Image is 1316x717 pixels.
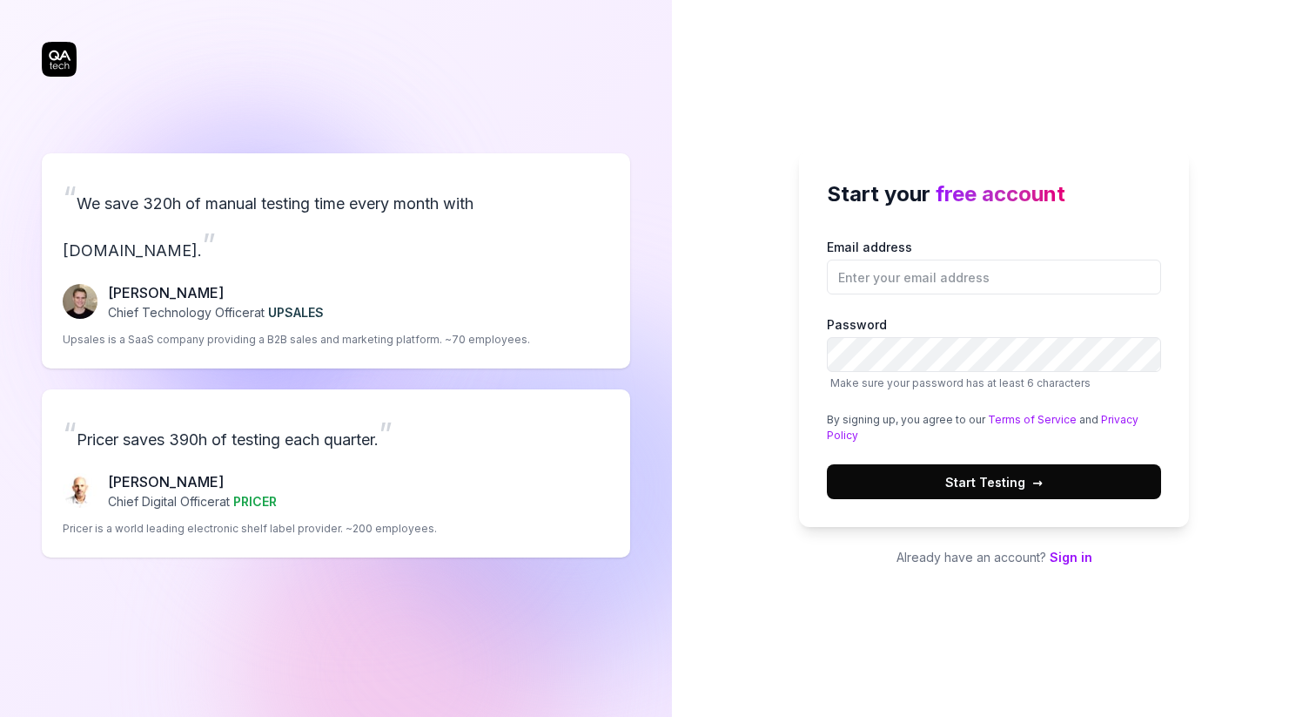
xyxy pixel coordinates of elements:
p: Upsales is a SaaS company providing a B2B sales and marketing platform. ~70 employees. [63,332,530,348]
h2: Start your [827,179,1161,210]
p: Chief Digital Officer at [108,492,277,511]
img: Chris Chalkitis [63,473,97,508]
p: Pricer saves 390h of testing each quarter. [63,410,609,457]
div: By signing up, you agree to our and [827,412,1161,443]
span: “ [63,179,77,217]
span: Start Testing [945,473,1043,491]
span: UPSALES [268,305,324,320]
p: We save 320h of manual testing time every month with [DOMAIN_NAME]. [63,174,609,268]
p: [PERSON_NAME] [108,282,324,303]
span: PRICER [233,494,277,509]
span: ” [202,226,216,264]
span: “ [63,415,77,453]
span: Make sure your password has at least 6 characters [830,376,1091,389]
a: Sign in [1050,550,1092,565]
label: Password [827,315,1161,391]
button: Start Testing→ [827,464,1161,499]
a: “We save 320h of manual testing time every month with [DOMAIN_NAME].”Fredrik Seidl[PERSON_NAME]Ch... [42,153,630,369]
label: Email address [827,238,1161,294]
input: Email address [827,260,1161,294]
p: Chief Technology Officer at [108,303,324,321]
a: “Pricer saves 390h of testing each quarter.”Chris Chalkitis[PERSON_NAME]Chief Digital Officerat P... [42,389,630,558]
p: [PERSON_NAME] [108,471,277,492]
span: free account [936,181,1065,206]
p: Already have an account? [799,548,1189,566]
span: → [1032,473,1043,491]
input: PasswordMake sure your password has at least 6 characters [827,337,1161,372]
p: Pricer is a world leading electronic shelf label provider. ~200 employees. [63,521,437,537]
span: ” [379,415,393,453]
img: Fredrik Seidl [63,284,97,319]
a: Terms of Service [988,413,1077,426]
